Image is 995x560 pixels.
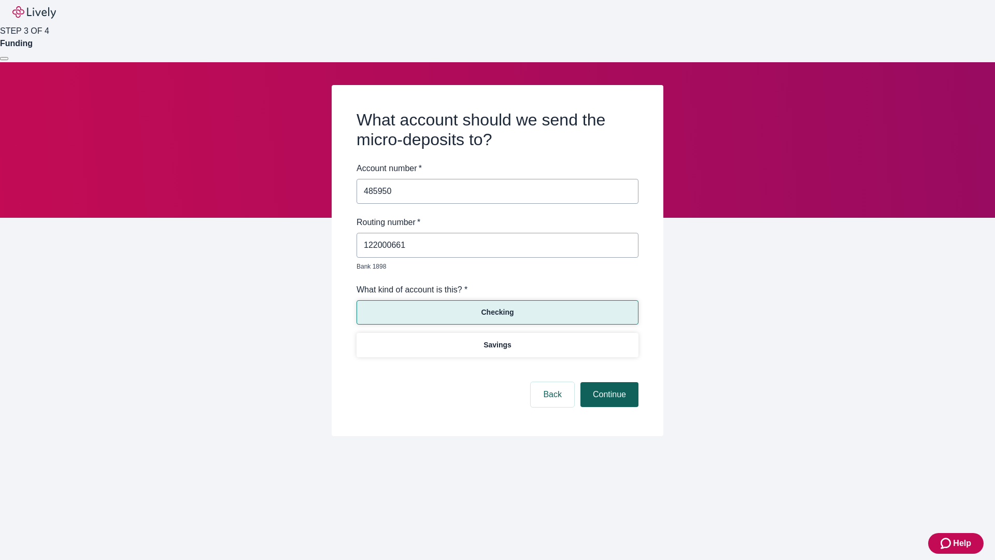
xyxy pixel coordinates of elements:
p: Checking [481,307,514,318]
label: Routing number [357,216,420,229]
h2: What account should we send the micro-deposits to? [357,110,638,150]
label: What kind of account is this? * [357,284,467,296]
img: Lively [12,6,56,19]
button: Continue [580,382,638,407]
button: Zendesk support iconHelp [928,533,984,554]
p: Bank 1898 [357,262,631,271]
button: Back [531,382,574,407]
p: Savings [484,340,511,351]
span: Help [953,537,971,550]
button: Checking [357,300,638,325]
label: Account number [357,162,422,175]
svg: Zendesk support icon [941,537,953,550]
button: Savings [357,333,638,357]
